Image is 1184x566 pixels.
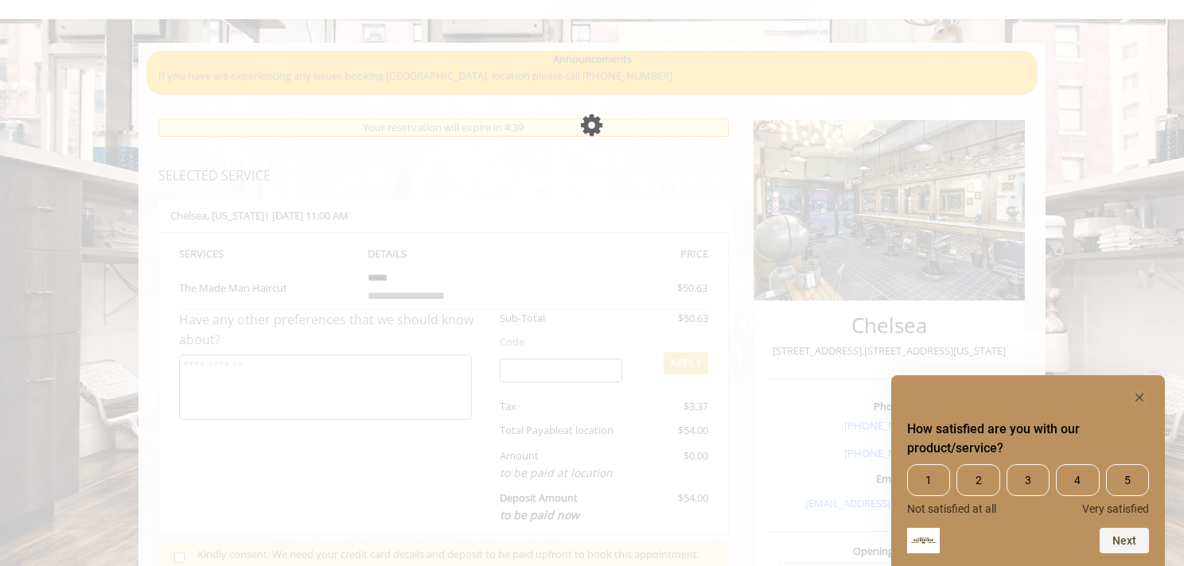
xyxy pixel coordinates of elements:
[1056,464,1099,496] span: 4
[1007,464,1050,496] span: 3
[907,464,950,496] span: 1
[907,420,1149,458] h2: How satisfied are you with our product/service? Select an option from 1 to 5, with 1 being Not sa...
[907,464,1149,515] div: How satisfied are you with our product/service? Select an option from 1 to 5, with 1 being Not sa...
[1100,528,1149,553] button: Next question
[907,388,1149,553] div: How satisfied are you with our product/service? Select an option from 1 to 5, with 1 being Not sa...
[907,502,996,515] span: Not satisfied at all
[1082,502,1149,515] span: Very satisfied
[956,464,999,496] span: 2
[1106,464,1149,496] span: 5
[1130,388,1149,407] button: Hide survey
